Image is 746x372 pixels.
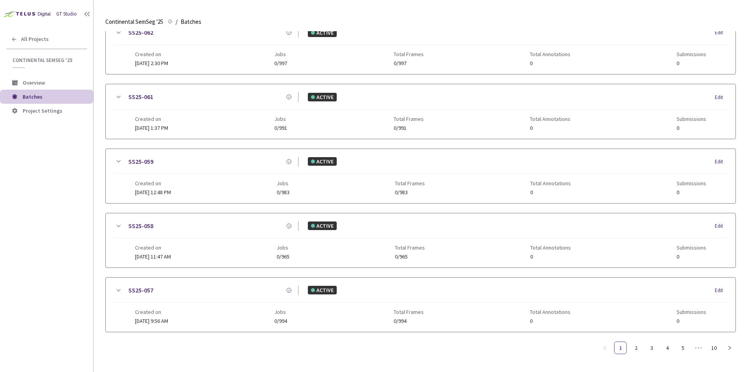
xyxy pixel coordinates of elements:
a: SS25-061 [128,92,153,102]
a: 2 [630,342,642,354]
span: 0 [530,60,570,66]
span: Created on [135,309,168,315]
span: Submissions [677,244,706,251]
div: Edit [715,222,728,230]
span: Overview [23,79,45,86]
span: Created on [135,116,168,122]
span: 0 [530,254,571,260]
span: Jobs [274,51,287,57]
a: SS25-058 [128,221,153,231]
a: SS25-062 [128,28,153,37]
a: SS25-059 [128,157,153,167]
span: Total Annotations [530,51,570,57]
div: ACTIVE [308,93,337,101]
span: [DATE] 1:37 PM [135,124,168,131]
span: left [602,345,607,350]
li: Previous Page [599,342,611,354]
span: 0 [530,125,570,131]
button: left [599,342,611,354]
div: SS25-058ACTIVEEditCreated on[DATE] 11:47 AMJobs0/965Total Frames0/965Total Annotations0Submissions0 [106,213,735,267]
div: SS25-059ACTIVEEditCreated on[DATE] 12:48 PMJobs0/983Total Frames0/983Total Annotations0Submissions0 [106,149,735,203]
span: Submissions [677,116,706,122]
span: Jobs [277,244,290,251]
a: 4 [661,342,673,354]
span: Created on [135,51,168,57]
span: 0/997 [274,60,287,66]
div: Edit [715,29,728,37]
a: 1 [615,342,626,354]
li: Next 5 Pages [692,342,705,354]
div: SS25-057ACTIVEEditCreated on[DATE] 9:56 AMJobs0/994Total Frames0/994Total Annotations0Submissions0 [106,278,735,332]
div: GT Studio [56,11,77,18]
span: Total Frames [395,244,425,251]
span: Submissions [677,180,706,186]
span: 0 [677,60,706,66]
div: SS25-061ACTIVEEditCreated on[DATE] 1:37 PMJobs0/991Total Frames0/991Total Annotations0Submissions0 [106,84,735,138]
span: [DATE] 2:30 PM [135,60,168,67]
div: ACTIVE [308,221,337,230]
span: Project Settings [23,107,62,114]
span: Total Frames [394,51,424,57]
span: Created on [135,180,171,186]
span: 0/991 [274,125,287,131]
span: Continental SemSeg '25 [105,17,163,27]
span: All Projects [21,36,49,43]
span: 0/994 [274,318,287,324]
span: 0/991 [394,125,424,131]
span: Submissions [677,309,706,315]
span: Batches [181,17,201,27]
span: Submissions [677,51,706,57]
span: ••• [692,342,705,354]
span: 0/983 [395,190,425,195]
span: [DATE] 11:47 AM [135,253,171,260]
span: 0 [677,318,706,324]
span: [DATE] 9:56 AM [135,317,168,324]
a: SS25-057 [128,285,153,295]
span: Batches [23,93,43,100]
span: Total Frames [394,116,424,122]
span: 0/983 [277,190,290,195]
span: 0/965 [395,254,425,260]
span: Total Frames [394,309,424,315]
span: 0/997 [394,60,424,66]
li: Next Page [723,342,736,354]
span: Total Annotations [530,309,570,315]
span: [DATE] 12:48 PM [135,189,171,196]
span: 0 [530,190,571,195]
span: 0 [677,190,706,195]
button: right [723,342,736,354]
a: 5 [677,342,689,354]
span: Jobs [274,116,287,122]
div: ACTIVE [308,28,337,37]
span: Total Annotations [530,180,571,186]
span: 0/994 [394,318,424,324]
span: 0 [530,318,570,324]
span: 0 [677,254,706,260]
span: Created on [135,244,171,251]
span: Total Annotations [530,244,571,251]
span: Total Annotations [530,116,570,122]
span: Total Frames [395,180,425,186]
li: / [176,17,178,27]
a: 10 [708,342,720,354]
span: 0 [677,125,706,131]
div: SS25-062ACTIVEEditCreated on[DATE] 2:30 PMJobs0/997Total Frames0/997Total Annotations0Submissions0 [106,20,735,74]
li: 1 [614,342,627,354]
span: Jobs [277,180,290,186]
div: ACTIVE [308,157,337,166]
div: Edit [715,158,728,166]
a: 3 [646,342,657,354]
span: Continental SemSeg '25 [12,57,82,64]
span: 0/965 [277,254,290,260]
li: 4 [661,342,673,354]
span: right [727,345,732,350]
div: Edit [715,287,728,294]
div: ACTIVE [308,286,337,294]
span: Jobs [274,309,287,315]
div: Edit [715,94,728,101]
